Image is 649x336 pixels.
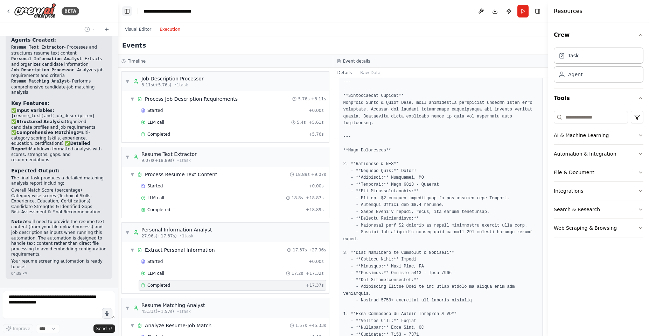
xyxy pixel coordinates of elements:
[554,145,643,163] button: Automation & Integration
[292,271,303,276] span: 17.2s
[147,283,170,288] span: Completed
[11,67,107,79] li: - Analyzes job requirements and criteria
[130,247,134,253] span: ▼
[147,271,164,276] span: LLM call
[292,195,303,201] span: 18.8s
[297,120,306,125] span: 5.4s
[311,172,326,177] span: + 9.07s
[11,219,24,224] strong: Note:
[145,95,238,102] div: Process Job Description Requirements
[130,172,134,177] span: ▼
[141,75,204,82] div: Job Description Processor
[155,25,184,34] button: Execution
[293,247,307,253] span: 17.37s
[295,172,310,177] span: 18.89s
[554,108,643,243] div: Tools
[96,326,107,331] span: Send
[333,68,356,78] button: Details
[533,6,543,16] button: Hide right sidebar
[177,158,191,163] span: • 1 task
[147,131,170,137] span: Completed
[306,271,324,276] span: + 17.32s
[16,119,65,124] strong: Structured Analysis:
[125,79,130,84] span: ▼
[306,283,324,288] span: + 17.37s
[141,226,212,233] div: Personal Information Analyst
[122,6,132,16] button: Hide left sidebar
[145,246,215,253] div: Extract Personal Information
[82,25,98,34] button: Switch to previous chat
[554,7,582,15] h4: Resources
[11,259,107,270] p: Your resume screening automation is ready to use!
[147,195,164,201] span: LLM call
[141,158,174,163] span: 9.07s (+18.89s)
[308,259,323,264] span: + 0.00s
[16,108,54,113] strong: Input Variables:
[568,71,582,78] div: Agent
[62,7,79,15] div: BETA
[16,130,78,135] strong: Comprehensive Matching:
[11,219,107,257] p: You'll need to provide the resume text content (from your file upload process) and job descriptio...
[11,45,107,56] li: - Processes and structures resume text content
[177,309,191,314] span: • 1 task
[11,100,49,106] strong: Key Features:
[52,114,95,119] code: {job_description}
[101,25,112,34] button: Start a new chat
[121,25,155,34] button: Visual Editor
[128,58,146,64] h3: Timeline
[141,233,177,239] span: 27.96s (+17.37s)
[3,324,33,333] button: Improve
[356,68,385,78] button: Raw Data
[141,151,197,158] div: Resume Text Extractor
[11,57,82,62] code: Personal Information Analyst
[14,3,56,19] img: Logo
[11,176,107,186] p: The final task produces a detailed matching analysis report including:
[180,233,194,239] span: • 1 task
[130,323,134,328] span: ▼
[308,108,323,113] span: + 0.00s
[308,120,323,125] span: + 5.61s
[141,82,171,88] span: 3.11s (+5.76s)
[343,58,370,64] h3: Event details
[102,308,112,319] button: Click to speak your automation idea
[554,219,643,237] button: Web Scraping & Browsing
[11,114,44,119] code: {resume_text}
[554,126,643,144] button: AI & Machine Learning
[93,324,115,333] button: Send
[11,209,107,215] li: Risk Assessment & Final Recommendation
[306,195,324,201] span: + 18.87s
[554,88,643,108] button: Tools
[11,79,69,84] code: Resume Matching Analyst
[11,168,60,173] strong: Expected Output:
[125,154,130,160] span: ▼
[147,183,163,189] span: Started
[130,96,134,102] span: ▼
[554,45,643,88] div: Crew
[11,193,107,204] li: Category-wise scores (Technical Skills, Experience, Education, Certifications)
[13,326,30,331] span: Improve
[11,141,90,151] strong: Detailed Report:
[147,108,163,113] span: Started
[308,183,323,189] span: + 0.00s
[11,56,107,67] li: - Extracts and organizes candidate information
[141,309,174,314] span: 45.33s (+1.57s)
[144,8,212,15] nav: breadcrumb
[11,271,107,276] div: 04:35 PM
[11,79,107,95] li: - Performs comprehensive candidate-job matching analysis
[308,247,326,253] span: + 27.96s
[147,259,163,264] span: Started
[554,163,643,181] button: File & Document
[311,96,326,102] span: + 3.11s
[145,322,211,329] div: Analyze Resume-Job Match
[11,37,56,43] strong: Agents Created:
[306,207,324,213] span: + 18.89s
[174,82,188,88] span: • 1 task
[568,52,579,59] div: Task
[11,108,107,163] p: ✅ and ✅ Organized candidate profiles and job requirements ✅ Multi-category scoring (skills, exper...
[308,323,326,328] span: + 45.33s
[141,302,205,309] div: Resume Matching Analyst
[125,305,130,311] span: ▼
[554,182,643,200] button: Integrations
[554,200,643,219] button: Search & Research
[147,120,164,125] span: LLM call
